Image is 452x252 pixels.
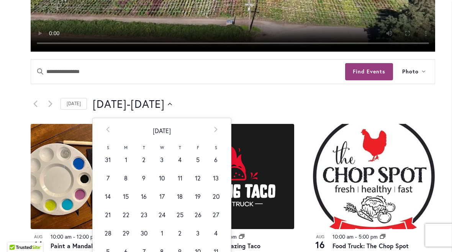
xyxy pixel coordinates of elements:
th: T [135,143,153,151]
td: 25 [171,206,189,224]
span: Aug [31,234,46,240]
td: 6 [207,151,225,169]
th: S [99,143,117,151]
td: 4 [207,224,225,242]
td: 1 [153,224,171,242]
td: 20 [207,187,225,206]
img: Blazing Taco Food Truck [172,124,294,229]
td: 16 [135,187,153,206]
a: Previous Events [31,99,40,109]
td: 30 [135,224,153,242]
span: Photo [402,67,419,76]
td: 7 [99,169,117,187]
td: 15 [117,187,135,206]
td: 3 [153,151,171,169]
td: 19 [189,187,207,206]
td: 29 [117,224,135,242]
time: 12:00 pm [77,233,98,240]
td: 14 [99,187,117,206]
td: 21 [99,206,117,224]
td: 27 [207,206,225,224]
span: 16 [313,238,328,251]
span: [DATE] [93,96,127,112]
td: 1 [117,151,135,169]
input: Enter Keyword. Search for events by Keyword. [31,60,345,84]
td: 5 [189,151,207,169]
td: 18 [171,187,189,206]
iframe: Launch Accessibility Center [6,225,27,246]
time: 10:00 am [332,233,354,240]
button: Photo [393,60,435,84]
time: 5:00 pm [359,233,378,240]
td: 24 [153,206,171,224]
td: 17 [153,187,171,206]
span: 16 [31,238,46,251]
button: Find Events [345,63,393,80]
td: 23 [135,206,153,224]
th: S [207,143,225,151]
td: 13 [207,169,225,187]
td: 26 [189,206,207,224]
th: F [189,143,207,151]
th: W [153,143,171,151]
span: - [127,96,131,112]
span: - [355,233,357,240]
th: [DATE] [117,118,207,143]
td: 10 [153,169,171,187]
td: 28 [99,224,117,242]
td: 2 [135,151,153,169]
th: M [117,143,135,151]
a: Food Truck: The Chop Spot [332,242,409,250]
td: 2 [171,224,189,242]
td: 31 [99,151,117,169]
span: Aug [313,234,328,240]
img: THE CHOP SPOT PDX – Food Truck [313,124,435,229]
img: ba3d5356ef0f62127198c2f819fd5a4f [31,124,153,229]
td: 4 [171,151,189,169]
button: Click to toggle datepicker [93,96,172,112]
td: 8 [117,169,135,187]
a: Click to select today's date [61,98,87,110]
span: [DATE] [131,96,165,112]
time: 10:00 am [51,233,72,240]
a: Next Events [46,99,55,109]
span: - [73,233,75,240]
td: 11 [171,169,189,187]
td: 3 [189,224,207,242]
td: 9 [135,169,153,187]
td: 12 [189,169,207,187]
td: 22 [117,206,135,224]
th: T [171,143,189,151]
